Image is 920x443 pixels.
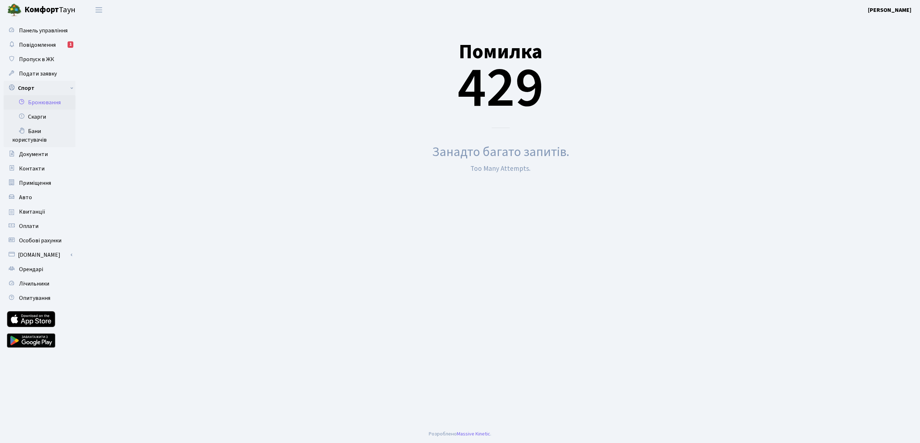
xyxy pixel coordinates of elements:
[4,219,75,233] a: Оплати
[4,248,75,262] a: [DOMAIN_NAME]
[4,176,75,190] a: Приміщення
[19,208,45,216] span: Квитанції
[19,55,54,63] span: Пропуск в ЖК
[19,294,50,302] span: Опитування
[19,41,56,49] span: Повідомлення
[19,265,43,273] span: Орендарі
[7,3,22,17] img: logo.png
[4,291,75,305] a: Опитування
[429,430,491,438] div: Розроблено .
[4,161,75,176] a: Контакти
[4,205,75,219] a: Квитанції
[19,193,32,201] span: Авто
[19,280,49,288] span: Лічильники
[4,38,75,52] a: Повідомлення1
[19,150,48,158] span: Документи
[868,6,911,14] a: [PERSON_NAME]
[4,147,75,161] a: Документи
[4,262,75,277] a: Орендарі
[4,124,75,147] a: Бани користувачів
[19,179,51,187] span: Приміщення
[19,70,57,78] span: Подати заявку
[19,222,38,230] span: Оплати
[19,165,45,173] span: Контакти
[4,67,75,81] a: Подати заявку
[4,110,75,124] a: Скарги
[470,164,530,174] small: Too Many Attempts.
[19,237,61,245] span: Особові рахунки
[92,142,909,162] div: Занадто багато запитів.
[4,52,75,67] a: Пропуск в ЖК
[4,81,75,95] a: Спорт
[68,41,73,48] div: 1
[457,430,490,438] a: Massive Kinetic
[4,23,75,38] a: Панель управління
[4,233,75,248] a: Особові рахунки
[459,38,542,66] small: Помилка
[90,4,108,16] button: Переключити навігацію
[92,23,909,128] div: 429
[4,190,75,205] a: Авто
[24,4,59,15] b: Комфорт
[19,27,68,35] span: Панель управління
[4,95,75,110] a: Бронювання
[24,4,75,16] span: Таун
[4,277,75,291] a: Лічильники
